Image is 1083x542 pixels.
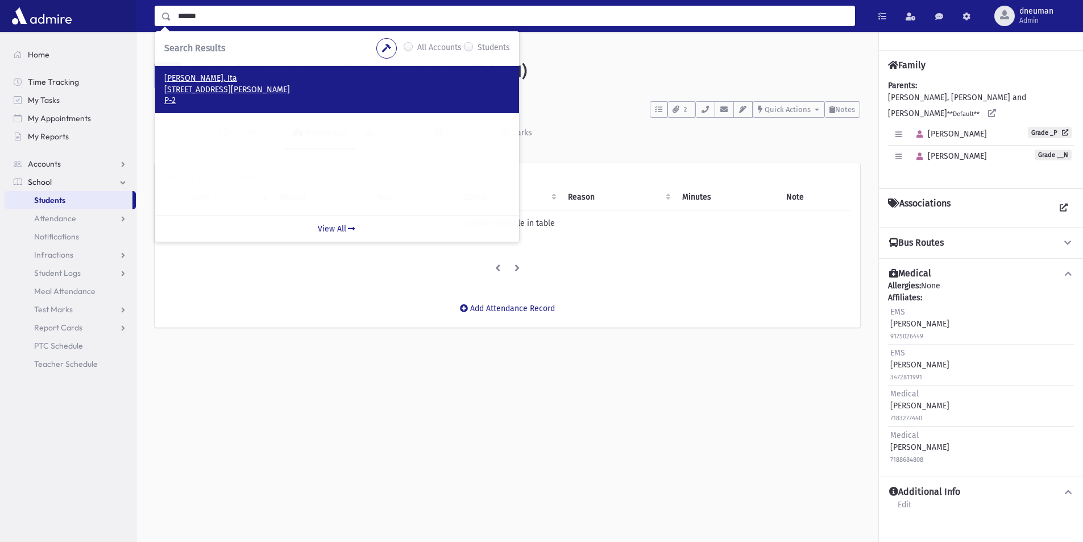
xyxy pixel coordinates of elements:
span: 2 [680,105,690,115]
span: EMS [890,307,905,317]
button: Notes [824,101,860,118]
button: 2 [667,101,695,118]
th: Note [779,184,851,210]
label: Students [478,42,510,55]
button: Quick Actions [753,101,824,118]
a: Students [155,47,196,56]
small: 7183277440 [890,415,922,422]
a: Notifications [5,227,136,246]
h1: Mark, [PERSON_NAME] ([PERSON_NAME]) (__N) [193,62,860,81]
a: My Tasks [5,91,136,109]
span: Attendance [34,213,76,224]
small: 9175026449 [890,333,923,340]
span: My Tasks [28,95,60,105]
a: Report Cards [5,318,136,337]
span: EMS [890,348,905,358]
span: [PERSON_NAME] [911,151,987,161]
a: Home [5,45,136,64]
span: Teacher Schedule [34,359,98,369]
span: Notifications [34,231,79,242]
span: dneuman [1019,7,1053,16]
div: M [155,62,182,89]
a: Students [5,191,132,209]
span: Admin [1019,16,1053,25]
small: 7188684808 [890,456,923,464]
a: Meal Attendance [5,282,136,300]
span: Infractions [34,250,73,260]
small: 3472811991 [890,374,922,381]
a: [PERSON_NAME], Ita [STREET_ADDRESS][PERSON_NAME] P-2 [164,73,510,106]
th: Reason: activate to sort column ascending [561,184,675,210]
span: Grade __N [1035,150,1072,160]
h4: Family [888,60,926,71]
span: School [28,177,52,187]
span: Students [34,195,65,205]
span: Home [28,49,49,60]
span: Search Results [164,43,225,53]
div: Marks [508,128,532,138]
h4: Medical [889,268,931,280]
div: [PERSON_NAME] [890,306,949,342]
div: [PERSON_NAME], [PERSON_NAME] and [PERSON_NAME] [888,80,1074,179]
p: P-2 [164,95,510,106]
a: Grade _P [1028,127,1072,138]
span: [PERSON_NAME] [911,129,987,139]
h6: [STREET_ADDRESS] [193,86,860,97]
span: Medical [890,389,919,399]
a: School [5,173,136,191]
a: My Reports [5,127,136,146]
img: AdmirePro [9,5,74,27]
span: Time Tracking [28,77,79,87]
span: Quick Actions [765,105,811,114]
a: Activity [155,118,210,150]
nav: breadcrumb [155,45,196,62]
span: Report Cards [34,322,82,333]
input: Search [171,6,854,26]
a: Attendance [5,209,136,227]
a: View all Associations [1053,198,1074,218]
span: My Reports [28,131,69,142]
p: [STREET_ADDRESS][PERSON_NAME] [164,84,510,96]
span: Student Logs [34,268,81,278]
span: Test Marks [34,304,73,315]
a: View All [155,216,519,242]
span: Meal Attendance [34,286,96,296]
button: Medical [888,268,1074,280]
b: Affiliates: [888,293,922,303]
button: Additional Info [888,486,1074,498]
button: Bus Routes [888,237,1074,249]
a: Teacher Schedule [5,355,136,373]
h4: Associations [888,198,951,218]
p: [PERSON_NAME], Ita [164,73,510,84]
div: None [888,280,1074,467]
a: My Appointments [5,109,136,127]
b: Parents: [888,81,917,90]
label: All Accounts [417,42,462,55]
a: Student Logs [5,264,136,282]
a: Time Tracking [5,73,136,91]
span: My Appointments [28,113,91,123]
span: Notes [835,105,855,114]
a: Edit [897,498,912,519]
div: [PERSON_NAME] [890,388,949,424]
div: [PERSON_NAME] [890,429,949,465]
a: Accounts [5,155,136,173]
button: Add Attendance Record [453,298,562,318]
h4: Additional Info [889,486,960,498]
span: Medical [890,431,919,440]
a: PTC Schedule [5,337,136,355]
span: PTC Schedule [34,341,83,351]
b: Allergies: [888,281,921,291]
div: [PERSON_NAME] [890,347,949,383]
span: Accounts [28,159,61,169]
a: Test Marks [5,300,136,318]
a: Infractions [5,246,136,264]
th: Minutes [675,184,779,210]
h4: Bus Routes [889,237,944,249]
